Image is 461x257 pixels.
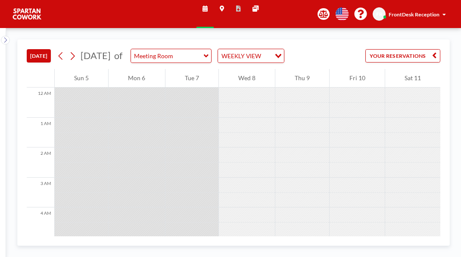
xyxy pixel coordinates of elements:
div: 3 AM [27,178,54,208]
div: Sat 11 [385,69,440,88]
button: [DATE] [27,49,51,63]
span: of [114,50,122,62]
img: organization-logo [12,6,42,22]
div: Thu 9 [275,69,329,88]
div: Search for option [218,49,284,63]
div: 2 AM [27,147,54,178]
div: Fri 10 [330,69,384,88]
input: Search for option [263,51,270,61]
input: Meeting Room [131,49,204,63]
div: 4 AM [27,207,54,238]
div: Tue 7 [165,69,218,88]
div: Mon 6 [109,69,165,88]
span: FR [376,11,383,17]
span: WEEKLY VIEW [220,51,262,61]
div: 1 AM [27,118,54,148]
button: YOUR RESERVATIONS [365,49,440,63]
span: FrontDesk Reception [389,11,439,18]
div: Sun 5 [55,69,108,88]
span: [DATE] [81,50,111,61]
div: 12 AM [27,88,54,118]
div: Wed 8 [219,69,275,88]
